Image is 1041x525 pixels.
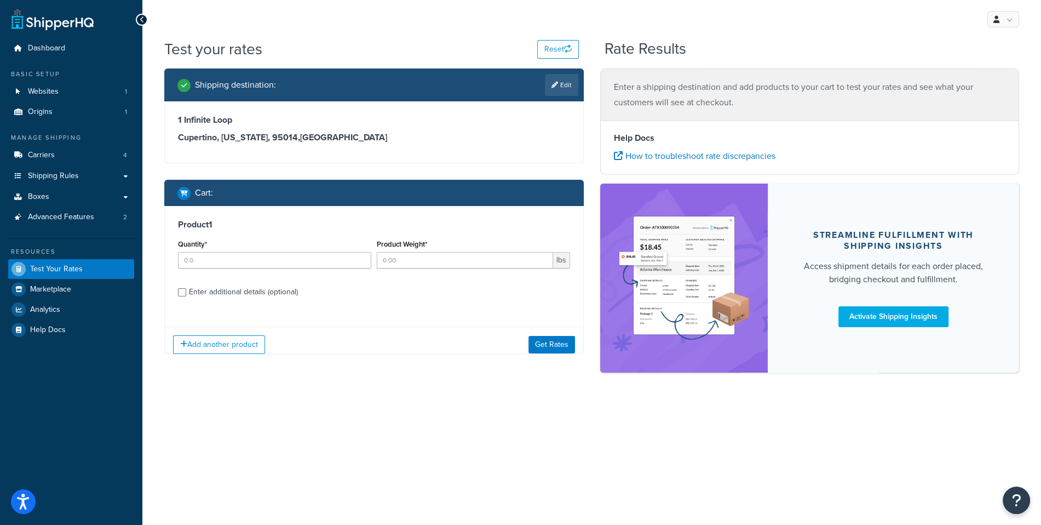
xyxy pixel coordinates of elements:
[617,200,751,356] img: feature-image-si-e24932ea9b9fcd0ff835db86be1ff8d589347e8876e1638d903ea230a36726be.png
[8,187,134,207] a: Boxes
[605,41,686,58] h2: Rate Results
[178,115,570,125] h3: 1 Infinite Loop
[794,260,993,286] div: Access shipment details for each order placed, bridging checkout and fulfillment.
[537,40,579,59] button: Reset
[164,38,262,60] h1: Test your rates
[178,240,207,248] label: Quantity*
[195,80,276,90] h2: Shipping destination :
[8,279,134,299] a: Marketplace
[30,326,66,335] span: Help Docs
[28,87,59,96] span: Websites
[545,74,578,96] a: Edit
[8,145,134,166] li: Carriers
[377,252,553,269] input: 0.00
[30,285,71,294] span: Marketplace
[125,107,127,117] span: 1
[123,213,127,222] span: 2
[377,240,427,248] label: Product Weight*
[28,192,49,202] span: Boxes
[173,335,265,354] button: Add another product
[28,107,53,117] span: Origins
[195,188,213,198] h2: Cart :
[553,252,570,269] span: lbs
[8,207,134,227] a: Advanced Features2
[8,102,134,122] li: Origins
[8,259,134,279] a: Test Your Rates
[8,82,134,102] li: Websites
[8,300,134,319] a: Analytics
[8,145,134,166] a: Carriers4
[8,320,134,340] a: Help Docs
[8,38,134,59] a: Dashboard
[528,336,575,353] button: Get Rates
[178,132,570,143] h3: Cupertino, [US_STATE], 95014 , [GEOGRAPHIC_DATA]
[189,284,298,300] div: Enter additional details (optional)
[28,172,79,181] span: Shipping Rules
[614,150,775,162] a: How to troubleshoot rate discrepancies
[1003,487,1030,514] button: Open Resource Center
[614,79,1006,110] p: Enter a shipping destination and add products to your cart to test your rates and see what your c...
[28,151,55,160] span: Carriers
[28,213,94,222] span: Advanced Features
[178,252,371,269] input: 0.0
[614,132,1006,145] h4: Help Docs
[8,102,134,122] a: Origins1
[8,247,134,256] div: Resources
[8,133,134,142] div: Manage Shipping
[8,82,134,102] a: Websites1
[178,288,186,296] input: Enter additional details (optional)
[30,305,60,315] span: Analytics
[123,151,127,160] span: 4
[8,166,134,186] a: Shipping Rules
[838,306,948,327] a: Activate Shipping Insights
[30,265,83,274] span: Test Your Rates
[28,44,65,53] span: Dashboard
[8,70,134,79] div: Basic Setup
[8,207,134,227] li: Advanced Features
[794,230,993,252] div: Streamline Fulfillment with Shipping Insights
[178,219,570,230] h3: Product 1
[125,87,127,96] span: 1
